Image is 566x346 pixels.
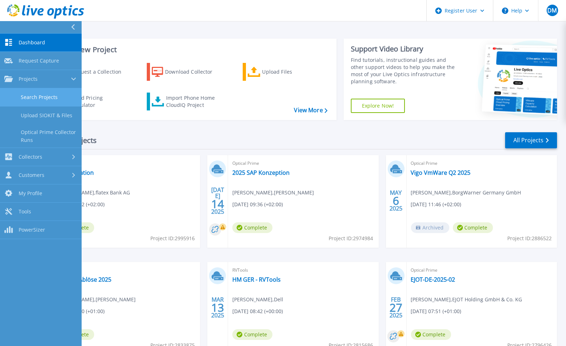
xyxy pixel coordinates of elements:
[411,296,522,303] span: [PERSON_NAME] , EJOT Holding GmbH & Co. KG
[411,329,451,340] span: Complete
[54,159,196,167] span: Optical Prime
[389,188,403,214] div: MAY 2025
[19,58,59,64] span: Request Capture
[390,305,402,311] span: 27
[411,169,471,176] a: Vigo VmWare Q2 2025
[211,305,224,311] span: 13
[19,227,45,233] span: PowerSizer
[389,295,403,321] div: FEB 2025
[505,132,557,148] a: All Projects
[294,107,327,114] a: View More
[243,63,323,81] a: Upload Files
[54,276,111,283] a: VXRCL01 Ablöse 2025
[211,188,224,214] div: [DATE] 2025
[232,169,290,176] a: 2025 SAP Konzeption
[54,189,130,197] span: [PERSON_NAME] , flatex Bank AG
[71,65,129,79] div: Request a Collection
[411,276,455,283] a: EJOT-DE-2025-02
[351,99,405,113] a: Explore Now!
[19,39,45,46] span: Dashboard
[19,76,38,82] span: Projects
[19,172,44,178] span: Customers
[232,159,374,167] span: Optical Prime
[262,65,319,79] div: Upload Files
[232,201,283,208] span: [DATE] 09:36 (+02:00)
[70,94,127,109] div: Cloud Pricing Calculator
[51,46,327,54] h3: Start a New Project
[351,44,458,54] div: Support Video Library
[232,266,374,274] span: RVTools
[453,222,493,233] span: Complete
[351,56,458,85] div: Find tutorials, instructional guides and other support videos to help you make the most of your L...
[19,208,31,215] span: Tools
[165,65,222,79] div: Download Collector
[211,295,224,321] div: MAR 2025
[150,234,195,242] span: Project ID: 2995916
[411,159,553,167] span: Optical Prime
[411,201,461,208] span: [DATE] 11:46 (+02:00)
[166,94,222,109] div: Import Phone Home CloudIQ Project
[232,222,272,233] span: Complete
[147,63,227,81] a: Download Collector
[51,93,131,110] a: Cloud Pricing Calculator
[232,189,314,197] span: [PERSON_NAME] , [PERSON_NAME]
[51,63,131,81] a: Request a Collection
[393,198,399,204] span: 6
[411,222,449,233] span: Archived
[411,189,521,197] span: [PERSON_NAME] , BorgWarner Germany GmbH
[211,201,224,207] span: 14
[54,296,136,303] span: [PERSON_NAME] , [PERSON_NAME]
[54,266,196,274] span: Optical Prime
[507,234,552,242] span: Project ID: 2886522
[232,276,281,283] a: HM GER - RVTools
[411,266,553,274] span: Optical Prime
[232,307,283,315] span: [DATE] 08:42 (+00:00)
[19,154,42,160] span: Collectors
[232,296,283,303] span: [PERSON_NAME] , Dell
[19,190,42,197] span: My Profile
[411,307,461,315] span: [DATE] 07:51 (+01:00)
[547,8,557,13] span: DM
[329,234,373,242] span: Project ID: 2974984
[232,329,272,340] span: Complete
